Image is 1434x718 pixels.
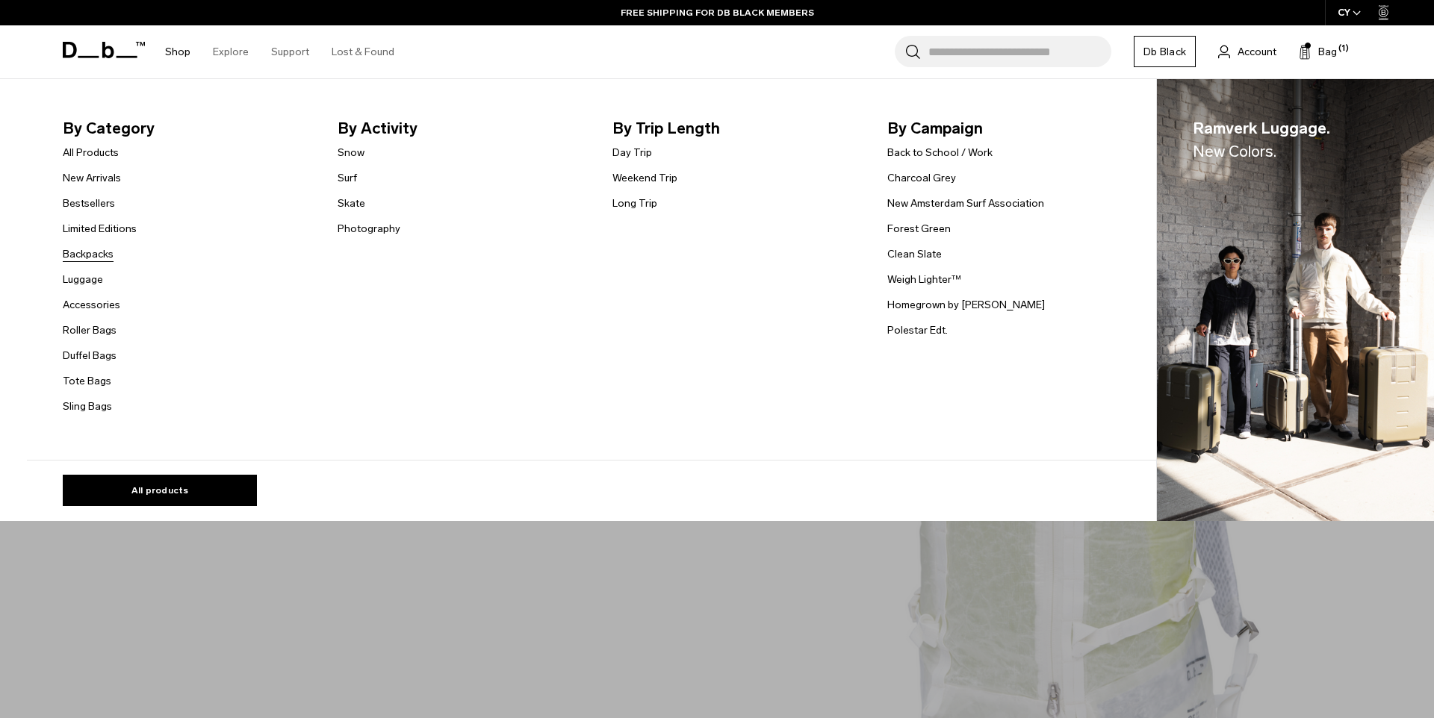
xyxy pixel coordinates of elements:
[887,196,1044,211] a: New Amsterdam Surf Association
[1299,43,1337,60] button: Bag (1)
[1338,43,1349,55] span: (1)
[63,272,103,287] a: Luggage
[63,399,112,414] a: Sling Bags
[63,373,111,389] a: Tote Bags
[165,25,190,78] a: Shop
[338,196,365,211] a: Skate
[1134,36,1196,67] a: Db Black
[332,25,394,78] a: Lost & Found
[1218,43,1276,60] a: Account
[612,145,652,160] a: Day Trip
[887,297,1045,313] a: Homegrown by [PERSON_NAME]
[63,145,119,160] a: All Products
[1318,44,1337,60] span: Bag
[887,221,951,237] a: Forest Green
[338,170,357,186] a: Surf
[63,196,115,211] a: Bestsellers
[63,475,257,506] a: All products
[271,25,309,78] a: Support
[1193,142,1276,160] span: New Colors.
[213,25,249,78] a: Explore
[887,272,961,287] a: Weigh Lighter™
[887,170,956,186] a: Charcoal Grey
[63,322,117,338] a: Roller Bags
[621,6,814,19] a: FREE SHIPPING FOR DB BLACK MEMBERS
[887,322,948,338] a: Polestar Edt.
[63,246,114,262] a: Backpacks
[63,297,120,313] a: Accessories
[887,145,993,160] a: Back to School / Work
[1157,79,1434,522] a: Ramverk Luggage.New Colors. Db
[1157,79,1434,522] img: Db
[1238,44,1276,60] span: Account
[63,221,137,237] a: Limited Editions
[612,170,677,186] a: Weekend Trip
[887,116,1138,140] span: By Campaign
[154,25,406,78] nav: Main Navigation
[887,246,942,262] a: Clean Slate
[612,116,863,140] span: By Trip Length
[338,221,400,237] a: Photography
[1193,116,1330,163] span: Ramverk Luggage.
[63,116,314,140] span: By Category
[612,196,657,211] a: Long Trip
[338,145,364,160] a: Snow
[63,170,121,186] a: New Arrivals
[338,116,589,140] span: By Activity
[63,348,117,363] a: Duffel Bags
